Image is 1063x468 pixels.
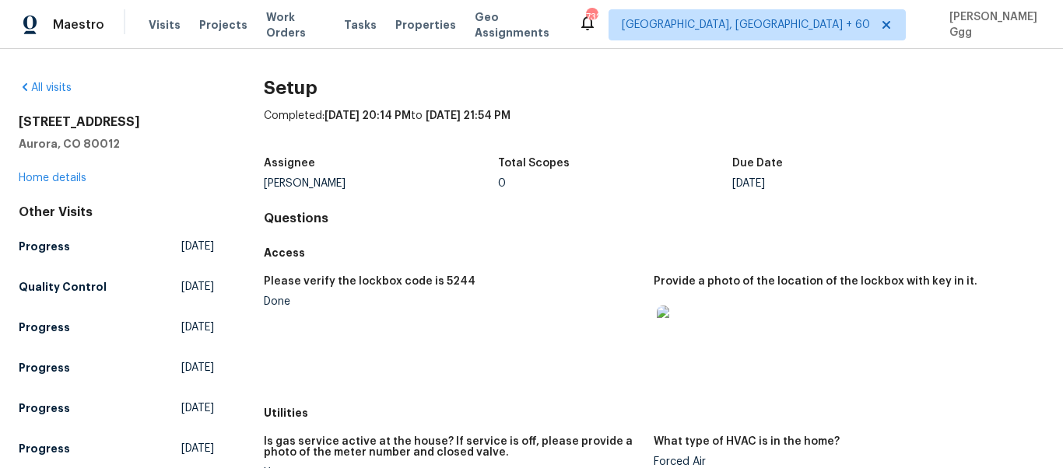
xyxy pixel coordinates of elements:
h5: Total Scopes [498,158,570,169]
span: [DATE] [181,239,214,254]
div: Other Visits [19,204,214,220]
a: Progress[DATE] [19,313,214,341]
span: [PERSON_NAME] Ggg [943,9,1040,40]
h5: Progress [19,239,70,254]
a: All visits [19,82,72,93]
a: Progress[DATE] [19,232,214,260]
span: Work Orders [266,9,325,40]
a: Progress[DATE] [19,435,214,463]
span: [DATE] 21:54 PM [426,110,510,121]
span: Visits [149,17,181,33]
span: [DATE] [181,441,214,456]
h5: Utilities [264,405,1044,421]
a: Home details [19,173,86,183]
h4: Questions [264,211,1044,226]
h5: Assignee [264,158,315,169]
div: Forced Air [654,456,1032,467]
div: Done [264,296,642,307]
a: Progress[DATE] [19,394,214,422]
div: Completed: to [264,108,1044,148]
span: [DATE] [181,400,214,416]
span: Properties [395,17,456,33]
h5: Provide a photo of the location of the lockbox with key in it. [654,276,977,287]
a: Quality Control[DATE] [19,273,214,301]
span: [GEOGRAPHIC_DATA], [GEOGRAPHIC_DATA] + 60 [622,17,870,33]
h5: Access [264,245,1044,260]
h5: Quality Control [19,279,107,295]
h5: Progress [19,441,70,456]
span: [DATE] [181,320,214,335]
a: Progress[DATE] [19,354,214,382]
h5: Due Date [732,158,783,169]
span: [DATE] [181,360,214,375]
span: Tasks [344,19,377,30]
h5: Progress [19,360,70,375]
span: [DATE] [181,279,214,295]
span: Maestro [53,17,104,33]
div: [PERSON_NAME] [264,178,498,189]
h2: [STREET_ADDRESS] [19,114,214,130]
span: Projects [199,17,247,33]
h5: Progress [19,400,70,416]
h5: Please verify the lockbox code is 5244 [264,276,475,287]
h5: Progress [19,320,70,335]
h2: Setup [264,80,1044,96]
span: Geo Assignments [475,9,560,40]
div: 0 [498,178,732,189]
div: 732 [586,9,597,25]
h5: Is gas service active at the house? If service is off, please provide a photo of the meter number... [264,436,642,458]
span: [DATE] 20:14 PM [325,110,411,121]
h5: What type of HVAC is in the home? [654,436,840,447]
h5: Aurora, CO 80012 [19,136,214,152]
div: [DATE] [732,178,967,189]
